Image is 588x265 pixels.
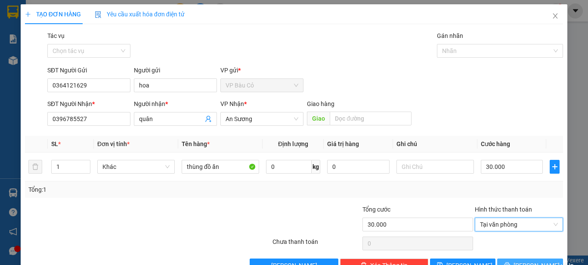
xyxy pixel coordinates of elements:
span: An Sương [226,112,298,125]
span: user-add [205,115,212,122]
span: Giao [307,112,330,125]
span: VP Bàu Cỏ [226,79,298,92]
span: kg [312,160,320,174]
div: Người nhận [134,99,217,109]
span: TẠO ĐƠN HÀNG [25,11,81,18]
span: plus [550,163,559,170]
span: Cước hàng [481,140,510,147]
input: VD: Bàn, Ghế [182,160,259,174]
th: Ghi chú [393,136,477,153]
div: Người gửi [134,65,217,75]
span: Khác [102,160,170,173]
div: SĐT Người Gửi [47,65,130,75]
span: Tại văn phòng [480,218,558,231]
span: Tên hàng [182,140,210,147]
input: Dọc đường [330,112,412,125]
label: Hình thức thanh toán [475,206,532,213]
span: VP Nhận [220,100,244,107]
div: Tổng: 1 [28,185,228,194]
button: Close [543,4,567,28]
span: Giao hàng [307,100,334,107]
span: Tổng cước [362,206,390,213]
img: icon [95,11,102,18]
span: Yêu cầu xuất hóa đơn điện tử [95,11,185,18]
button: delete [28,160,42,174]
span: SL [51,140,58,147]
div: VP gửi [220,65,303,75]
span: Định lượng [278,140,308,147]
span: Đơn vị tính [97,140,130,147]
div: Chưa thanh toán [272,237,362,252]
label: Tác vụ [47,32,65,39]
button: plus [550,160,560,174]
span: close [552,12,559,19]
span: plus [25,11,31,17]
label: Gán nhãn [437,32,463,39]
span: Giá trị hàng [327,140,359,147]
input: Ghi Chú [396,160,474,174]
input: 0 [327,160,389,174]
div: SĐT Người Nhận [47,99,130,109]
